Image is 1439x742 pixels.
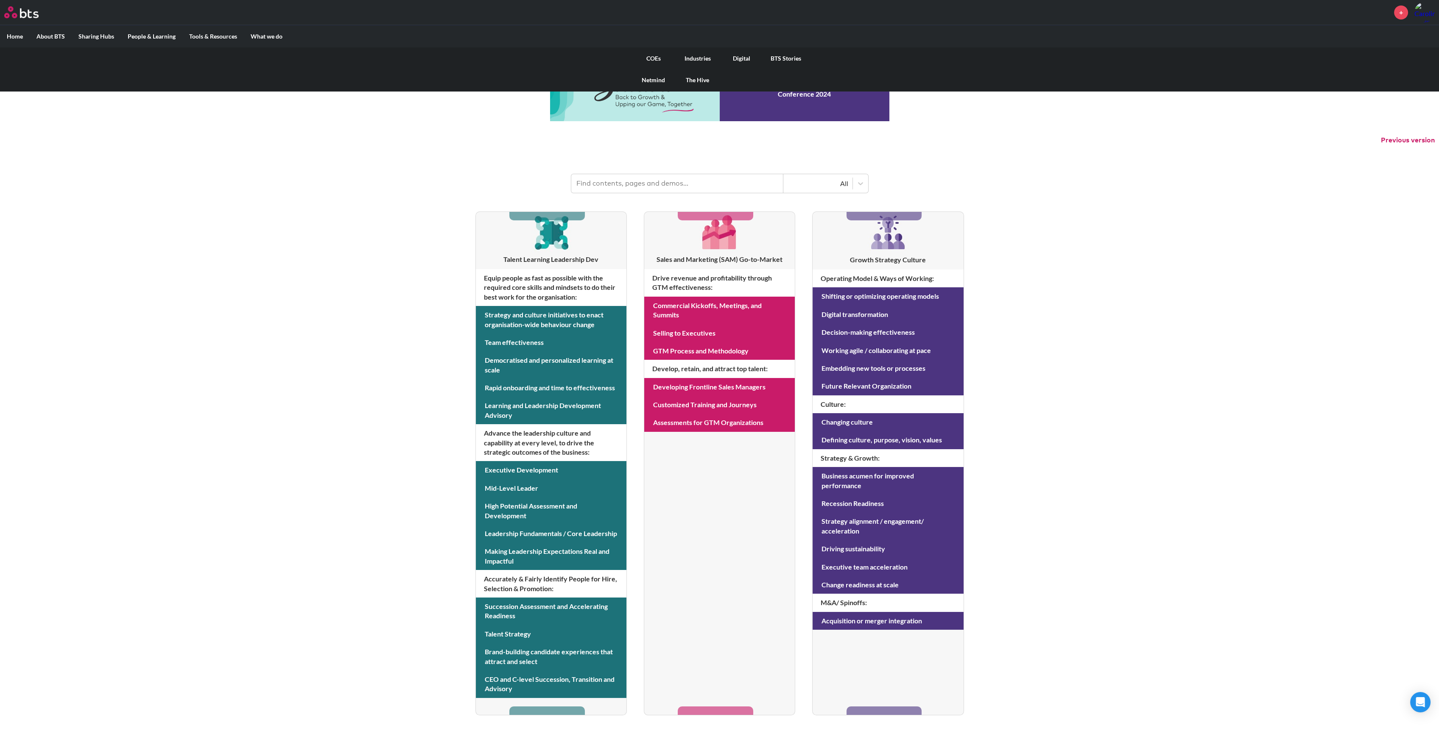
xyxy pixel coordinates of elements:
[571,174,783,193] input: Find contents, pages and demos...
[476,255,626,264] h3: Talent Learning Leadership Dev
[868,212,908,253] img: [object Object]
[244,25,289,47] label: What we do
[121,25,182,47] label: People & Learning
[531,212,571,252] img: [object Object]
[72,25,121,47] label: Sharing Hubs
[1381,136,1435,145] button: Previous version
[182,25,244,47] label: Tools & Resources
[644,255,795,264] h3: Sales and Marketing (SAM) Go-to-Market
[813,255,963,264] h3: Growth Strategy Culture
[788,179,848,188] div: All
[1414,2,1435,22] a: Profile
[813,395,963,413] h4: Culture :
[699,212,740,252] img: [object Object]
[476,424,626,461] h4: Advance the leadership culture and capability at every level, to drive the strategic outcomes of ...
[644,269,795,297] h4: Drive revenue and profitability through GTM effectiveness :
[30,25,72,47] label: About BTS
[813,270,963,287] h4: Operating Model & Ways of Working :
[4,6,54,18] a: Go home
[813,449,963,467] h4: Strategy & Growth :
[1414,2,1435,22] img: Carolina Sevilla
[476,570,626,597] h4: Accurately & Fairly Identify People for Hire, Selection & Promotion :
[1410,692,1431,712] div: Open Intercom Messenger
[1394,6,1408,19] a: +
[4,6,39,18] img: BTS Logo
[813,594,963,611] h4: M&A/ Spinoffs :
[644,360,795,378] h4: Develop, retain, and attract top talent :
[476,269,626,306] h4: Equip people as fast as possible with the required core skills and mindsets to do their best work...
